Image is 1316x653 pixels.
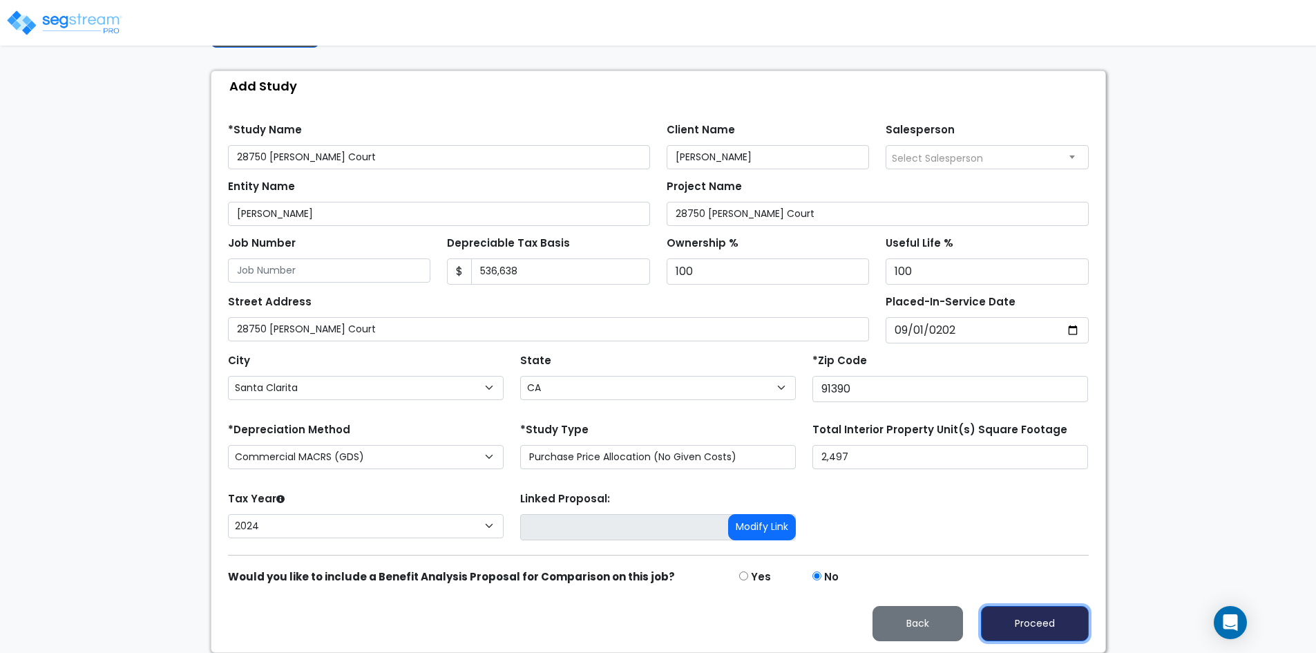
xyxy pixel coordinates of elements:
label: Street Address [228,294,312,310]
div: Add Study [218,71,1105,101]
label: Project Name [667,179,742,195]
input: Ownership % [667,258,870,285]
a: Back [861,614,974,631]
label: Ownership % [667,236,738,252]
label: Total Interior Property Unit(s) Square Footage [812,422,1067,438]
div: Open Intercom Messenger [1214,606,1247,639]
label: Entity Name [228,179,295,195]
label: Placed-In-Service Date [886,294,1015,310]
img: logo_pro_r.png [6,9,123,37]
label: *Study Type [520,422,589,438]
button: Back [872,606,963,641]
label: No [824,569,839,585]
input: Client Name [667,145,870,169]
label: *Zip Code [812,353,867,369]
label: Linked Proposal: [520,491,610,507]
input: 0.00 [471,258,650,285]
label: Client Name [667,122,735,138]
label: Tax Year [228,491,285,507]
label: Yes [751,569,771,585]
input: Project Name [667,202,1089,226]
input: Study Name [228,145,650,169]
strong: Would you like to include a Benefit Analysis Proposal for Comparison on this job? [228,569,675,584]
label: City [228,353,250,369]
span: Select Salesperson [892,151,983,165]
button: Modify Link [728,514,796,540]
label: Job Number [228,236,296,252]
label: State [520,353,551,369]
input: Job Number [228,258,431,283]
span: $ [447,258,472,285]
button: Proceed [981,606,1089,641]
input: Entity Name [228,202,650,226]
label: Useful Life % [886,236,953,252]
input: Zip Code [812,376,1088,402]
label: *Study Name [228,122,302,138]
input: Street Address [228,317,870,341]
label: Salesperson [886,122,955,138]
label: Depreciable Tax Basis [447,236,570,252]
label: *Depreciation Method [228,422,350,438]
input: Useful Life % [886,258,1089,285]
input: total square foot [812,445,1088,469]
